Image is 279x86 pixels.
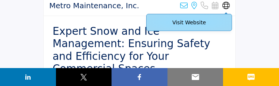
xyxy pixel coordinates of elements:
img: facebook sharing button [135,73,144,82]
img: twitter sharing button [79,73,88,82]
img: linkedin sharing button [23,73,32,82]
h2: Expert Snow and Ice Management: Ensuring Safety and Efficiency for Your Commercial Spaces [53,25,226,75]
img: sms sharing button [247,73,256,82]
img: email sharing button [191,73,200,82]
p: Visit Website [150,20,228,25]
h2: Metro Maintenance, Inc. [49,1,139,10]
